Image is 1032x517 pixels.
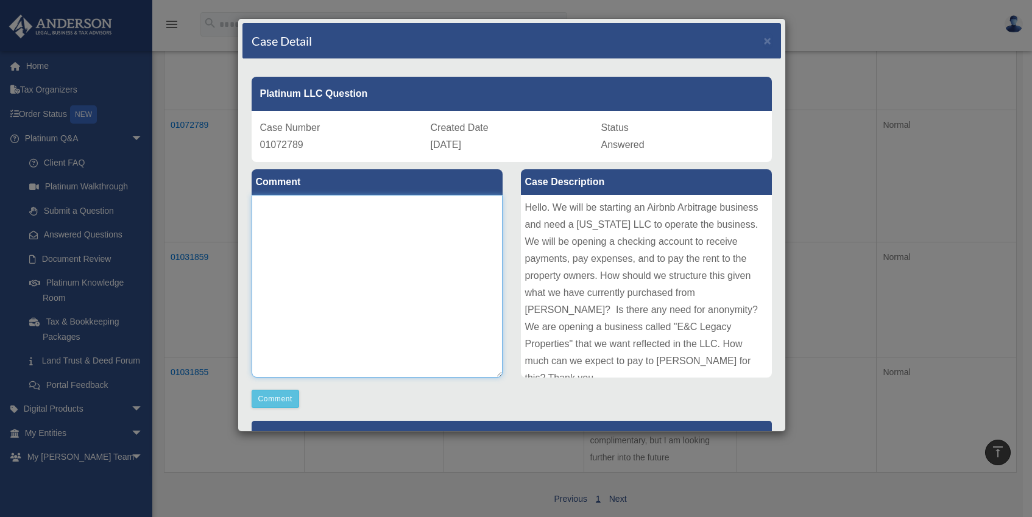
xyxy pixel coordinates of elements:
div: Platinum LLC Question [252,77,772,111]
button: Comment [252,390,300,408]
span: Answered [601,139,645,150]
button: Close [764,34,772,47]
span: Case Number [260,122,320,133]
div: Hello. We will be starting an Airbnb Arbitrage business and need a [US_STATE] LLC to operate the ... [521,195,772,378]
label: Case Description [521,169,772,195]
span: Created Date [431,122,489,133]
span: × [764,33,772,47]
p: [PERSON_NAME] [252,421,772,451]
span: 01072789 [260,139,303,150]
span: Status [601,122,629,133]
span: [DATE] [431,139,461,150]
label: Comment [252,169,503,195]
h4: Case Detail [252,32,312,49]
